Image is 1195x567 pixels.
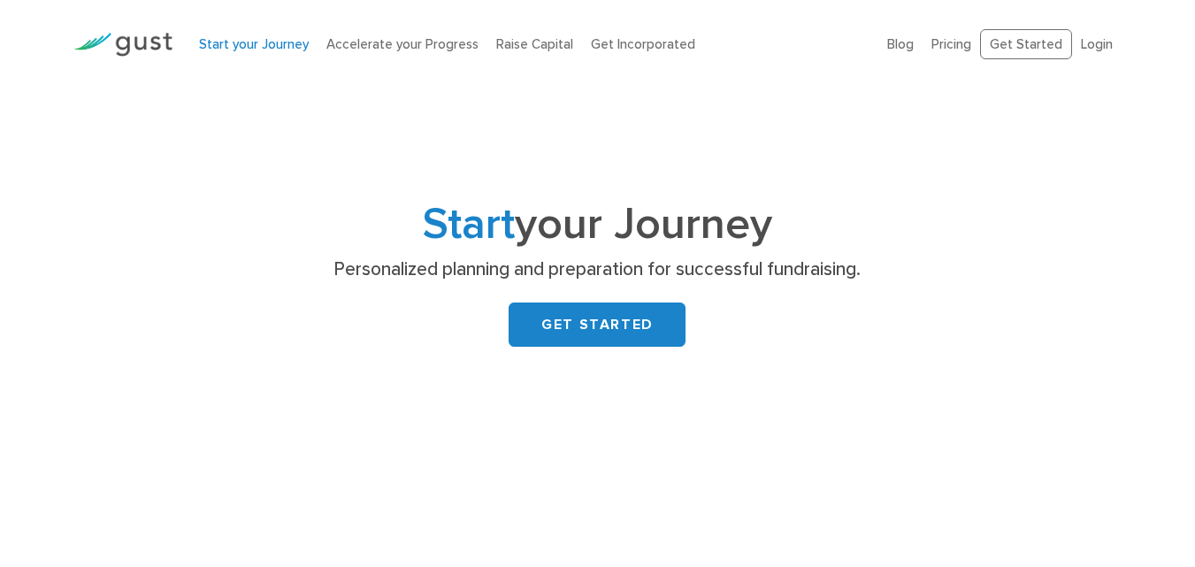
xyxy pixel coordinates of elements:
span: Start [423,198,515,250]
img: Gust Logo [73,33,172,57]
a: Accelerate your Progress [326,36,479,52]
a: GET STARTED [509,303,686,347]
a: Get Started [980,29,1072,60]
a: Raise Capital [496,36,573,52]
a: Blog [887,36,914,52]
a: Login [1081,36,1113,52]
a: Get Incorporated [591,36,695,52]
a: Start your Journey [199,36,309,52]
a: Pricing [931,36,971,52]
p: Personalized planning and preparation for successful fundraising. [255,257,940,282]
h1: your Journey [248,204,946,245]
